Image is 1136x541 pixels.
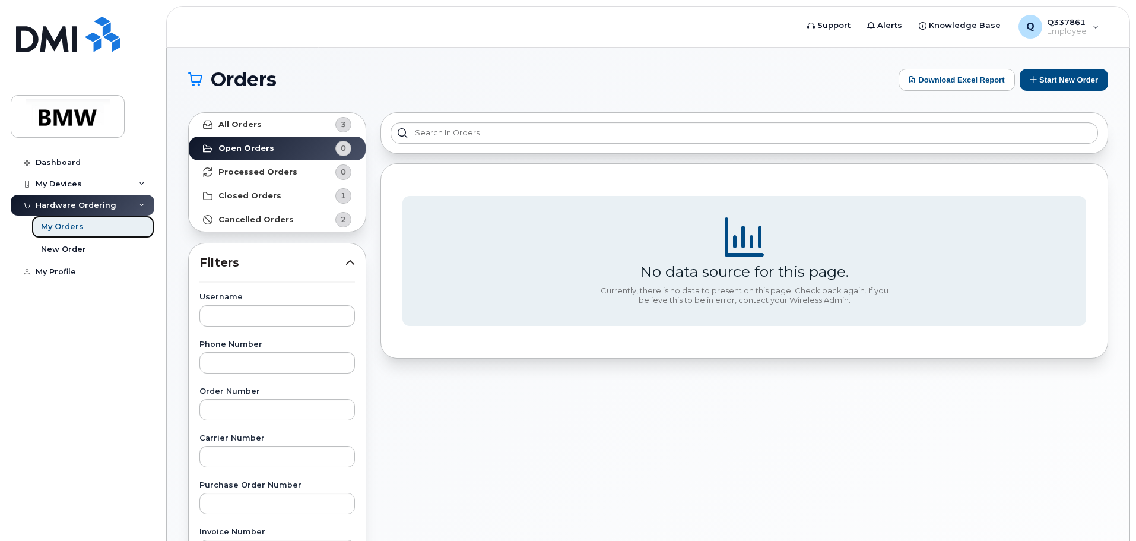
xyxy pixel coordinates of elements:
[218,167,297,177] strong: Processed Orders
[899,69,1015,91] button: Download Excel Report
[189,113,366,137] a: All Orders3
[341,166,346,178] span: 0
[218,120,262,129] strong: All Orders
[218,144,274,153] strong: Open Orders
[199,482,355,489] label: Purchase Order Number
[199,435,355,442] label: Carrier Number
[189,160,366,184] a: Processed Orders0
[189,208,366,232] a: Cancelled Orders2
[341,214,346,225] span: 2
[199,529,355,536] label: Invoice Number
[189,184,366,208] a: Closed Orders1
[189,137,366,160] a: Open Orders0
[391,122,1098,144] input: Search in orders
[596,286,893,305] div: Currently, there is no data to present on this page. Check back again. If you believe this to be ...
[218,215,294,224] strong: Cancelled Orders
[341,190,346,201] span: 1
[199,254,345,271] span: Filters
[341,119,346,130] span: 3
[199,341,355,349] label: Phone Number
[199,388,355,396] label: Order Number
[341,143,346,154] span: 0
[1020,69,1108,91] button: Start New Order
[640,262,849,280] div: No data source for this page.
[218,191,281,201] strong: Closed Orders
[199,293,355,301] label: Username
[211,71,277,88] span: Orders
[1084,489,1127,532] iframe: Messenger Launcher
